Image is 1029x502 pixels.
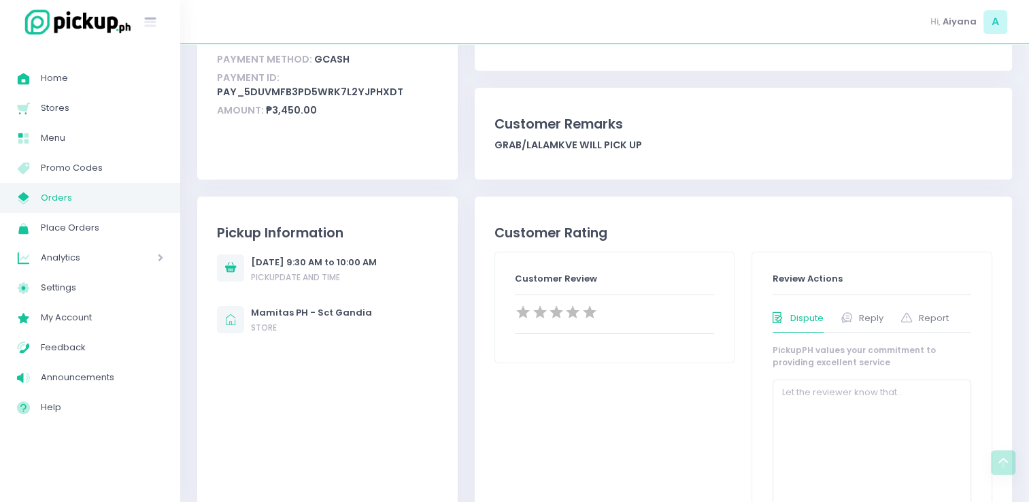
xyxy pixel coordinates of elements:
[41,369,163,386] span: Announcements
[17,7,133,37] img: logo
[217,103,264,117] span: Amount:
[41,309,163,327] span: My Account
[217,101,437,120] div: ₱3,450.00
[217,69,437,101] div: pay_5DuvMfb3pd5wrk7L2yjpHXdT
[41,219,163,237] span: Place Orders
[217,50,437,69] div: gcash
[41,279,163,297] span: Settings
[41,129,163,147] span: Menu
[494,223,992,243] div: Customer Rating
[41,69,163,87] span: Home
[41,159,163,177] span: Promo Codes
[943,15,977,29] span: Aiyana
[859,312,883,325] span: Reply
[41,339,163,356] span: Feedback
[251,306,372,320] div: Mamitas PH - Sct Gandia
[494,114,992,134] div: Customer Remarks
[930,15,941,29] span: Hi,
[251,256,377,269] div: [DATE] 9:30 AM to 10:00 AM
[251,322,277,333] span: store
[773,272,843,285] span: Review Actions
[515,272,597,285] span: Customer Review
[41,399,163,416] span: Help
[494,138,992,152] div: Grab/lalamkve will pick up
[919,312,949,325] span: Report
[251,271,340,283] span: Pickup date and time
[217,223,437,243] div: Pickup Information
[773,344,972,369] div: PickupPH values your commitment to providing excellent service
[217,52,312,66] span: Payment Method:
[41,249,119,267] span: Analytics
[41,99,163,117] span: Stores
[217,71,280,84] span: Payment ID:
[790,312,824,325] span: Dispute
[41,189,163,207] span: Orders
[983,10,1007,34] span: A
